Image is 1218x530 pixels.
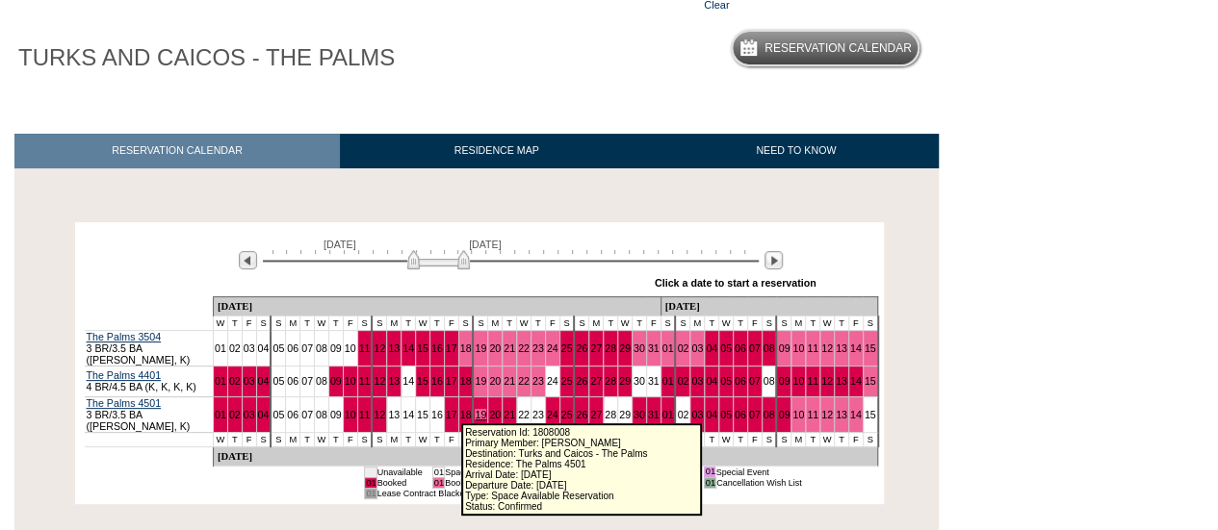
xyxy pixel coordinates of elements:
a: 09 [330,409,342,420]
a: 28 [605,375,616,387]
td: 01 [432,477,444,488]
a: 21 [504,409,515,420]
td: S [776,315,790,330]
td: S [574,315,588,330]
a: 11 [359,375,371,387]
a: 11 [807,342,818,354]
td: T [834,315,848,330]
td: S [458,315,473,330]
a: 04 [706,375,717,387]
td: T [632,315,646,330]
td: S [256,315,271,330]
a: 14 [850,409,862,420]
a: 09 [330,375,342,387]
a: 26 [576,375,587,387]
td: T [402,315,416,330]
a: 19 [475,342,486,354]
td: F [242,432,256,446]
td: T [806,432,820,446]
td: T [402,432,416,446]
td: T [733,315,747,330]
a: 13 [836,375,847,387]
a: 18 [460,409,472,420]
a: 07 [301,342,313,354]
a: 15 [865,375,876,387]
a: 12 [821,409,833,420]
td: M [387,432,402,446]
a: 11 [359,409,371,420]
a: 10 [792,375,804,387]
a: 21 [504,375,515,387]
td: M [286,432,300,446]
td: M [488,315,503,330]
td: M [791,315,806,330]
a: 09 [778,342,790,354]
a: 19 [475,375,486,387]
td: T [705,432,719,446]
a: 06 [735,342,746,354]
a: 09 [778,375,790,387]
a: 16 [431,342,443,354]
h5: Reservation Calendar [764,42,912,55]
a: 03 [691,342,703,354]
td: [DATE] [661,296,877,315]
a: 06 [735,409,746,420]
a: 24 [547,409,558,420]
a: 28 [605,409,616,420]
td: T [604,315,618,330]
a: 26 [576,409,587,420]
a: 08 [316,342,327,354]
td: F [848,315,863,330]
td: F [747,432,762,446]
a: 04 [258,375,270,387]
td: M [286,315,300,330]
a: 05 [272,375,284,387]
a: 27 [590,409,602,420]
a: 06 [287,375,298,387]
td: [DATE] [213,296,661,315]
a: 14 [402,409,414,420]
span: [DATE] [324,239,356,250]
a: 04 [706,409,717,420]
a: 15 [417,409,428,420]
a: 07 [749,375,761,387]
td: W [820,315,835,330]
a: 25 [561,342,573,354]
td: S [357,432,372,446]
td: W [719,432,734,446]
td: S [372,315,386,330]
a: 07 [749,409,761,420]
a: 01 [662,342,674,354]
td: S [559,315,574,330]
img: Next [764,251,783,269]
a: 29 [619,409,631,420]
a: 17 [446,342,457,354]
td: T [531,315,545,330]
a: 02 [229,375,241,387]
td: 01 [432,467,444,477]
a: RESIDENCE MAP [340,134,654,167]
td: S [271,432,285,446]
a: 17 [446,409,457,420]
a: 08 [764,409,775,420]
a: 09 [330,342,342,354]
a: The Palms 4401 [87,369,162,381]
a: 04 [706,342,717,354]
a: 27 [590,342,602,354]
td: W [314,315,328,330]
a: 08 [764,375,775,387]
td: M [690,315,705,330]
a: 04 [258,409,270,420]
a: 03 [244,409,255,420]
td: 01 [365,488,376,498]
a: 26 [576,342,587,354]
a: 12 [821,375,833,387]
a: 22 [518,342,530,354]
td: 4 BR/4.5 BA (K, K, K, K) [85,366,214,396]
td: T [300,315,315,330]
a: 05 [272,342,284,354]
td: S [271,315,285,330]
td: T [429,315,444,330]
td: F [747,315,762,330]
a: 06 [287,409,298,420]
